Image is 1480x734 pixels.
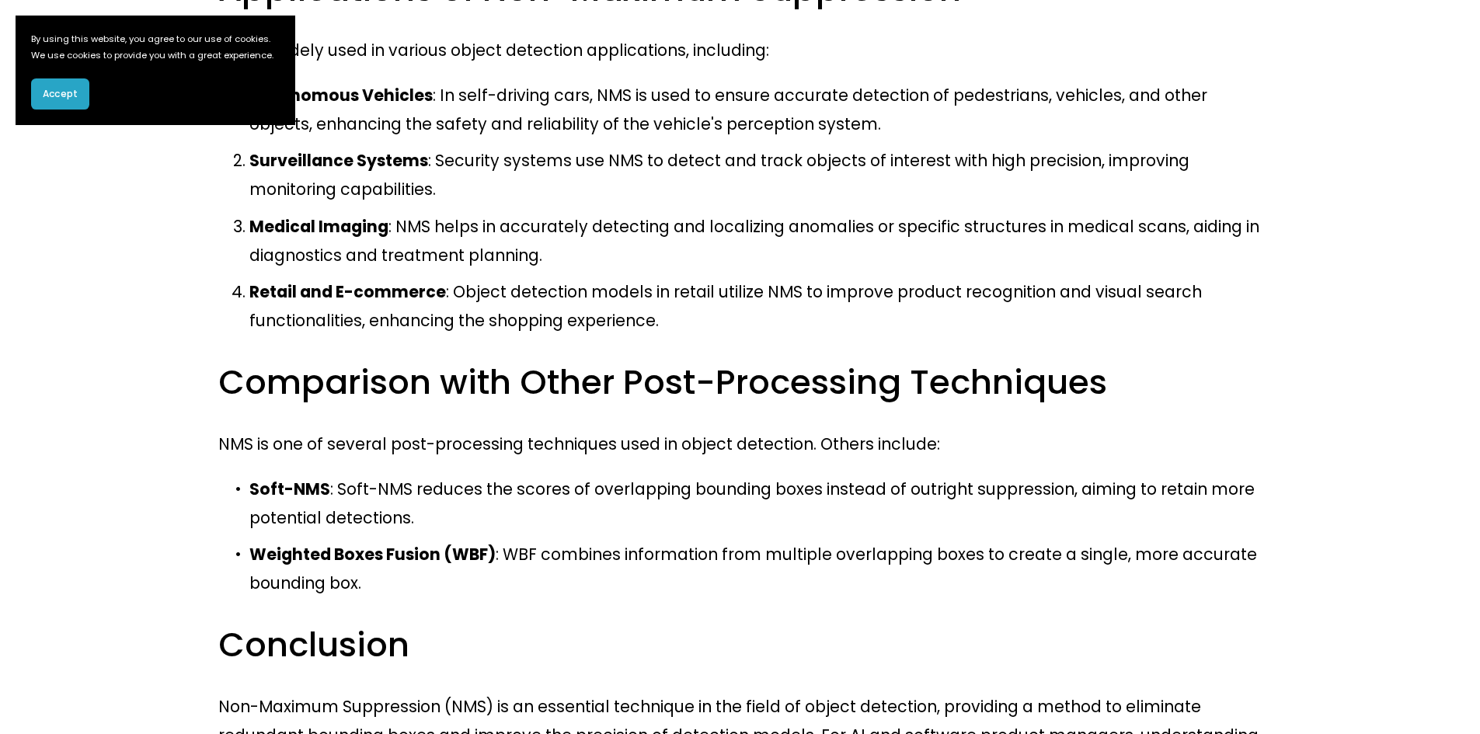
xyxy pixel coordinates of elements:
[249,149,428,172] strong: Surveillance Systems
[218,360,1262,405] h3: Comparison with Other Post-Processing Techniques
[31,31,280,63] p: By using this website, you agree to our use of cookies. We use cookies to provide you with a grea...
[16,16,295,125] section: Cookie banner
[249,277,1262,335] p: : Object detection models in retail utilize NMS to improve product recognition and visual search ...
[43,87,78,101] span: Accept
[249,215,388,238] strong: Medical Imaging
[249,540,1262,597] p: : WBF combines information from multiple overlapping boxes to create a single, more accurate boun...
[218,430,1262,458] p: NMS is one of several post-processing techniques used in object detection. Others include:
[249,146,1262,204] p: : Security systems use NMS to detect and track objects of interest with high precision, improving...
[249,212,1262,270] p: : NMS helps in accurately detecting and localizing anomalies or specific structures in medical sc...
[249,475,1262,532] p: : Soft-NMS reduces the scores of overlapping bounding boxes instead of outright suppression, aimi...
[31,78,89,110] button: Accept
[249,81,1262,138] p: : In self-driving cars, NMS is used to ensure accurate detection of pedestrians, vehicles, and ot...
[218,622,1262,667] h3: Conclusion
[218,36,1262,64] p: NMS is widely used in various object detection applications, including:
[249,280,446,303] strong: Retail and E-commerce
[249,543,496,565] strong: Weighted Boxes Fusion (WBF)
[249,478,330,500] strong: Soft-NMS
[249,84,433,106] strong: Autonomous Vehicles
